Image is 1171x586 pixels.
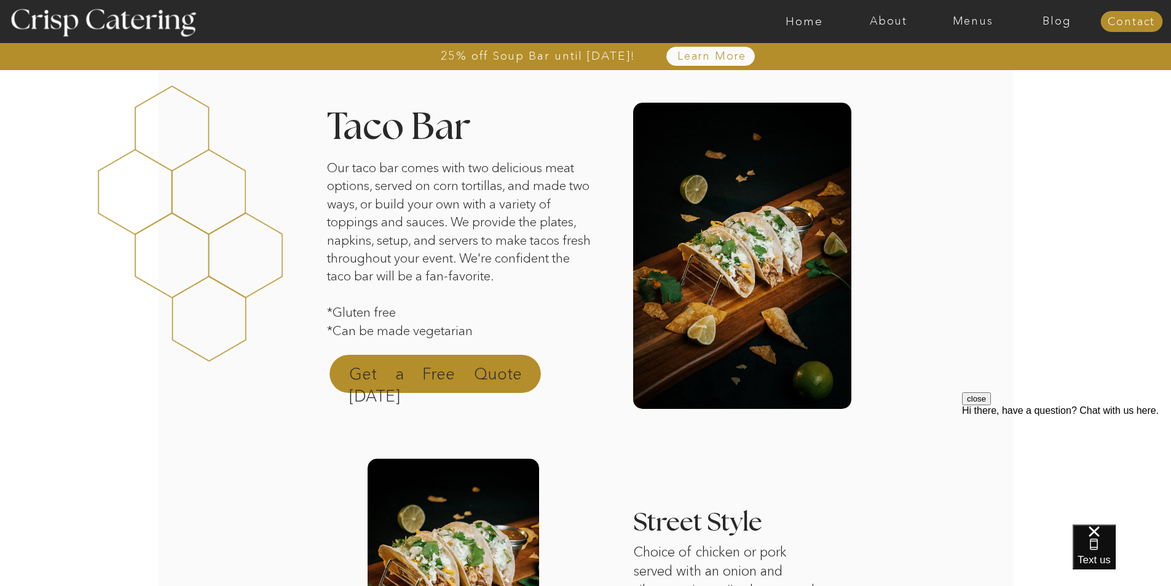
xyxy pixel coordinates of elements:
h3: Street Style [633,510,829,537]
a: About [846,15,931,28]
h2: Taco Bar [327,109,563,142]
a: Home [762,15,846,28]
iframe: podium webchat widget bubble [1073,525,1171,586]
a: Learn More [649,50,775,63]
iframe: podium webchat widget prompt [962,392,1171,540]
a: Blog [1015,15,1099,28]
a: Contact [1100,16,1162,28]
a: 25% off Soup Bar until [DATE]! [396,50,680,62]
a: Menus [931,15,1015,28]
a: Get a Free Quote [DATE] [349,363,522,392]
p: Our taco bar comes with two delicious meat options, served on corn tortillas, and made two ways, ... [327,159,596,350]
